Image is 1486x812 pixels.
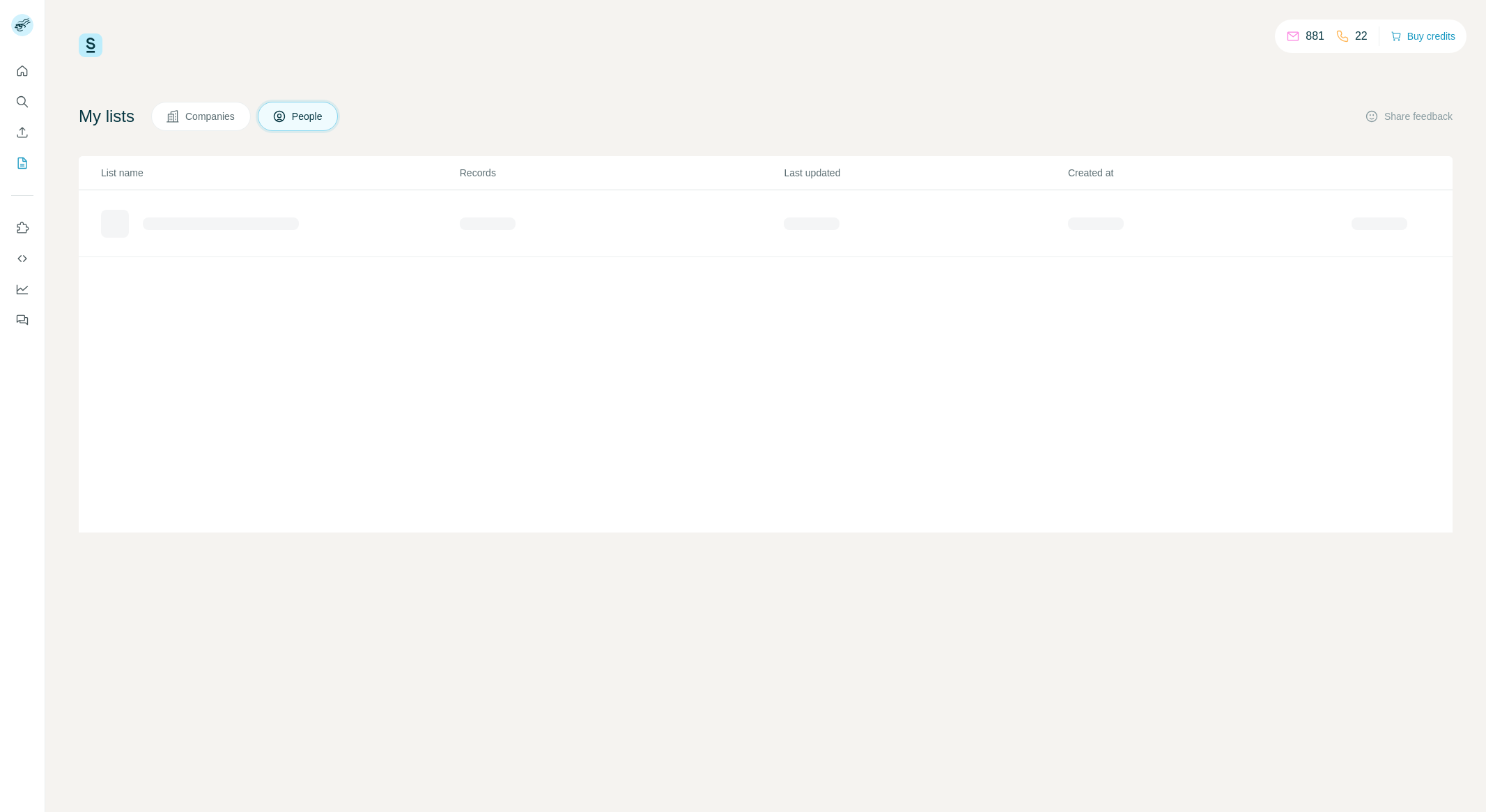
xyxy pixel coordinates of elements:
p: 22 [1355,28,1368,45]
img: Surfe Logo [79,33,102,57]
span: Companies [185,109,236,123]
p: Records [460,166,783,180]
button: Buy credits [1391,26,1455,46]
p: List name [101,166,458,180]
button: Quick start [11,59,33,84]
button: Use Surfe API [11,246,33,271]
button: My lists [11,151,33,176]
h4: My lists [79,105,134,128]
button: Search [11,89,33,114]
p: Created at [1068,166,1350,180]
button: Use Surfe on LinkedIn [11,215,33,240]
p: Last updated [784,166,1066,180]
span: People [292,109,324,123]
button: Share feedback [1365,109,1453,123]
button: Dashboard [11,277,33,302]
p: 881 [1306,28,1324,45]
button: Enrich CSV [11,120,33,145]
button: Feedback [11,307,33,332]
